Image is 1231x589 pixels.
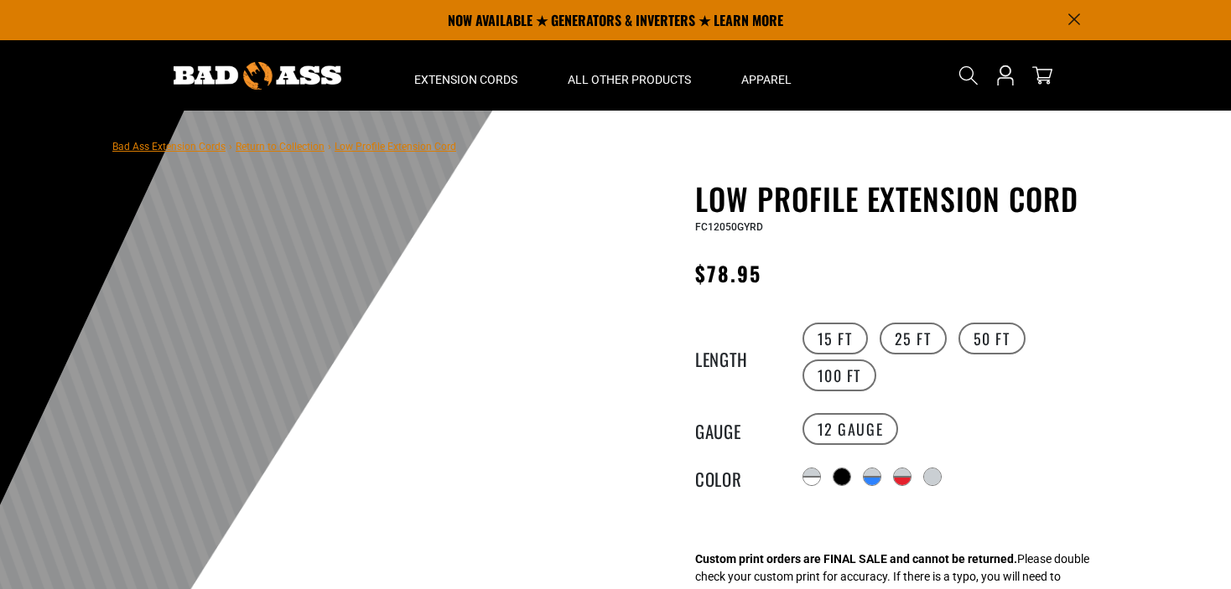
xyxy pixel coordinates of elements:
label: 50 FT [958,323,1026,354]
strong: Custom print orders are FINAL SALE and cannot be returned. [695,552,1017,566]
summary: Search [955,62,982,89]
label: 15 FT [802,323,868,354]
span: Low Profile Extension Cord [335,141,456,152]
h1: Low Profile Extension Cord [695,181,1106,216]
span: FC12050GYRD [695,221,763,233]
legend: Gauge [695,418,779,440]
img: Bad Ass Extension Cords [174,62,341,90]
span: Apparel [741,72,792,87]
span: Extension Cords [414,72,517,87]
span: All Other Products [568,72,691,87]
summary: Apparel [716,40,817,111]
span: › [328,141,331,152]
span: › [229,141,232,152]
span: $78.95 [695,258,761,288]
legend: Length [695,346,779,368]
label: 25 FT [880,323,947,354]
nav: breadcrumbs [112,136,456,156]
summary: Extension Cords [389,40,543,111]
a: Bad Ass Extension Cords [112,141,226,152]
label: 12 Gauge [802,413,899,445]
legend: Color [695,466,779,488]
a: Return to Collection [236,141,325,152]
summary: All Other Products [543,40,716,111]
label: 100 FT [802,359,877,391]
